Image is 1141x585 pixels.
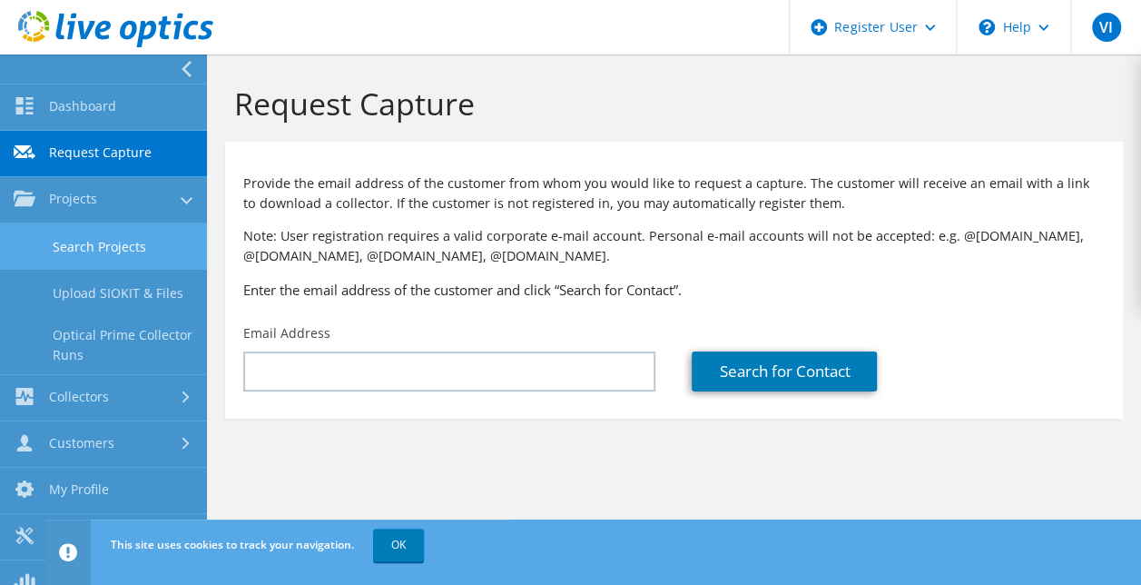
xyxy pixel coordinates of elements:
[243,324,330,342] label: Email Address
[243,226,1105,266] p: Note: User registration requires a valid corporate e-mail account. Personal e-mail accounts will ...
[1092,13,1121,42] span: VI
[373,529,424,561] a: OK
[243,280,1105,300] h3: Enter the email address of the customer and click “Search for Contact”.
[979,19,995,35] svg: \n
[243,174,1105,213] p: Provide the email address of the customer from whom you would like to request a capture. The cust...
[111,537,354,552] span: This site uses cookies to track your navigation.
[234,84,1105,123] h1: Request Capture
[692,352,877,392] a: Search for Contact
